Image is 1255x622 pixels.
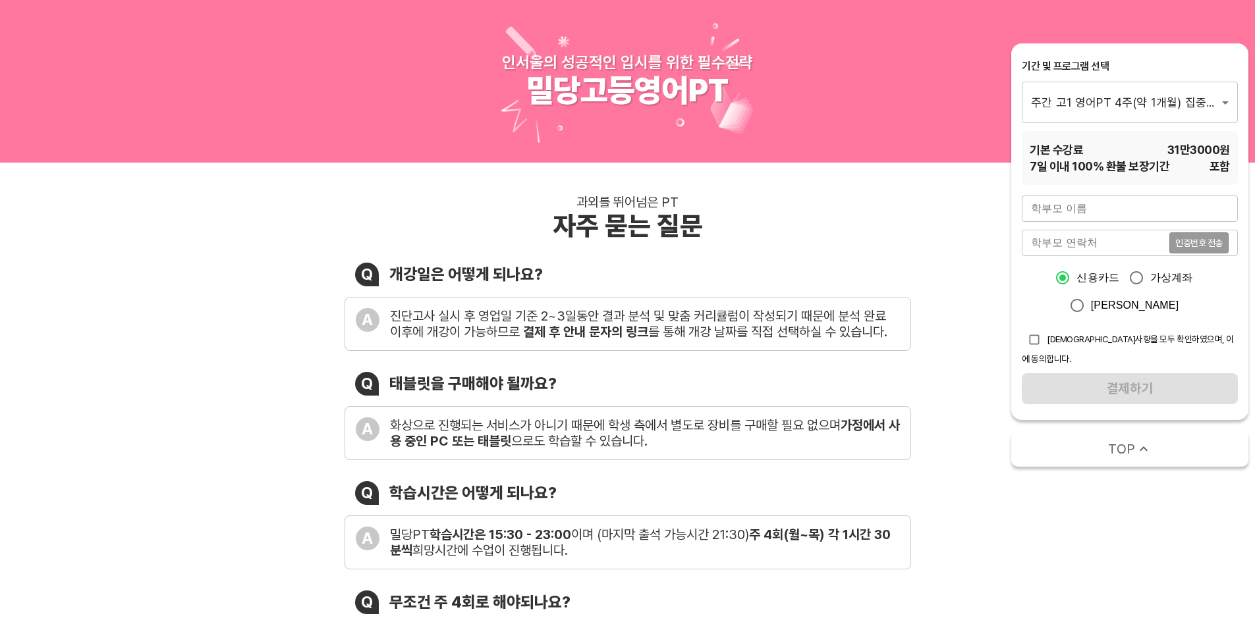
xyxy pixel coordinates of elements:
div: 학습시간은 어떻게 되나요? [389,483,557,502]
span: [PERSON_NAME] [1091,298,1179,313]
div: 태블릿을 구매해야 될까요? [389,374,557,393]
b: 가정에서 사용 중인 PC 또는 태블릿 [390,417,900,449]
span: [DEMOGRAPHIC_DATA]사항을 모두 확인하였으며, 이에 동의합니다. [1022,334,1234,364]
span: 7 일 이내 100% 환불 보장기간 [1030,158,1169,174]
b: 학습시간은 15:30 - 23:00 [430,527,571,542]
div: 밀당PT 이며 (마지막 출석 가능시간 21:30) 희망시간에 수업이 진행됩니다. [390,527,900,558]
span: 신용카드 [1076,270,1119,286]
span: TOP [1108,440,1135,458]
div: 과외를 뛰어넘은 PT [576,194,679,210]
button: TOP [1011,430,1248,467]
div: A [356,417,379,441]
div: 진단고사 실시 후 영업일 기준 2~3일동안 결과 분석 및 맞춤 커리큘럼이 작성되기 때문에 분석 완료 이후에 개강이 가능하므로 를 통해 개강 날짜를 직접 선택하실 수 있습니다. [390,308,900,340]
input: 학부모 연락처를 입력해주세요 [1022,230,1169,256]
div: Q [355,263,379,286]
span: 기본 수강료 [1030,142,1083,158]
div: A [356,527,379,550]
div: A [356,308,379,332]
b: 주 4회(월~목) 각 1시간 30분씩 [390,527,891,558]
div: 무조건 주 4회로 해야되나요? [389,592,571,611]
div: 기간 및 프로그램 선택 [1022,59,1238,74]
div: 인서울의 성공적인 입시를 위한 필수전략 [502,53,753,72]
div: 자주 묻는 질문 [553,210,703,242]
div: 주간 고1 영어PT 4주(약 1개월) 집중관리 [1022,82,1238,122]
div: 개강일은 어떻게 되나요? [389,265,543,284]
div: Q [355,481,379,505]
b: 결제 후 안내 문자의 링크 [523,324,648,340]
div: 화상으로 진행되는 서비스가 아니기 때문에 학생 측에서 별도로 장비를 구매할 필요 없으며 으로도 학습할 수 있습니다. [390,417,900,449]
div: Q [355,590,379,614]
div: Q [355,372,379,396]
span: 31만3000 원 [1167,142,1230,158]
span: 가상계좌 [1150,270,1193,286]
span: 포함 [1210,158,1230,174]
input: 학부모 이름을 입력해주세요 [1022,195,1238,222]
div: 밀당고등영어PT [526,72,729,110]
